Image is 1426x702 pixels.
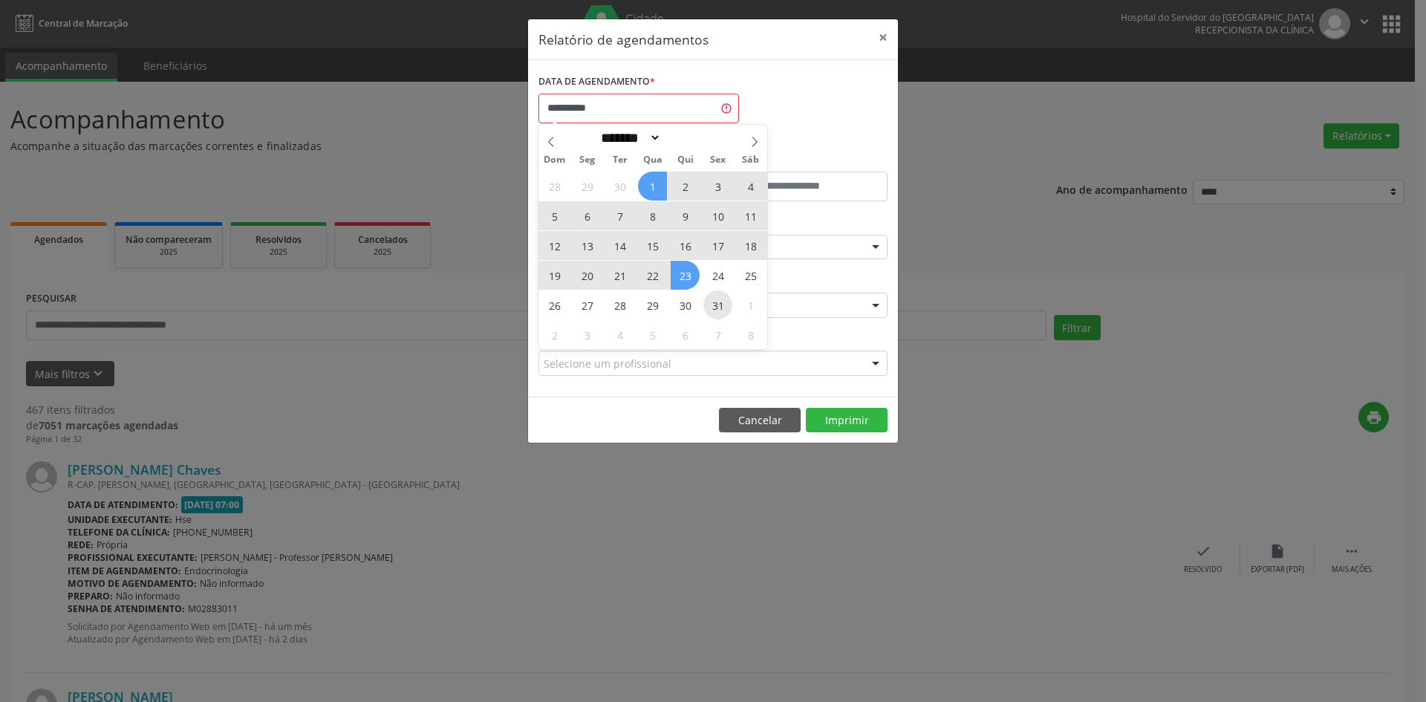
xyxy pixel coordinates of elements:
span: Outubro 13, 2025 [573,231,602,260]
span: Outubro 27, 2025 [573,290,602,319]
span: Outubro 17, 2025 [703,231,732,260]
span: Novembro 8, 2025 [736,320,765,349]
span: Outubro 8, 2025 [638,201,667,230]
span: Setembro 28, 2025 [540,172,569,201]
span: Outubro 31, 2025 [703,290,732,319]
span: Outubro 21, 2025 [605,261,634,290]
span: Outubro 4, 2025 [736,172,765,201]
span: Novembro 6, 2025 [671,320,700,349]
button: Cancelar [719,408,801,433]
span: Outubro 26, 2025 [540,290,569,319]
span: Outubro 16, 2025 [671,231,700,260]
span: Outubro 20, 2025 [573,261,602,290]
span: Outubro 7, 2025 [605,201,634,230]
span: Outubro 15, 2025 [638,231,667,260]
button: Close [868,19,898,56]
span: Outubro 10, 2025 [703,201,732,230]
span: Outubro 25, 2025 [736,261,765,290]
span: Setembro 29, 2025 [573,172,602,201]
span: Outubro 23, 2025 [671,261,700,290]
span: Outubro 29, 2025 [638,290,667,319]
span: Outubro 2, 2025 [671,172,700,201]
span: Qua [637,155,669,165]
span: Novembro 7, 2025 [703,320,732,349]
span: Selecione um profissional [544,356,671,371]
span: Qui [669,155,702,165]
span: Sáb [735,155,767,165]
span: Outubro 19, 2025 [540,261,569,290]
input: Year [661,130,710,146]
span: Outubro 18, 2025 [736,231,765,260]
span: Novembro 1, 2025 [736,290,765,319]
span: Outubro 5, 2025 [540,201,569,230]
span: Novembro 4, 2025 [605,320,634,349]
span: Outubro 1, 2025 [638,172,667,201]
span: Outubro 3, 2025 [703,172,732,201]
span: Outubro 22, 2025 [638,261,667,290]
span: Outubro 12, 2025 [540,231,569,260]
span: Outubro 14, 2025 [605,231,634,260]
select: Month [596,130,661,146]
span: Novembro 5, 2025 [638,320,667,349]
span: Setembro 30, 2025 [605,172,634,201]
span: Outubro 9, 2025 [671,201,700,230]
span: Novembro 3, 2025 [573,320,602,349]
span: Outubro 11, 2025 [736,201,765,230]
label: ATÉ [717,149,888,172]
span: Outubro 6, 2025 [573,201,602,230]
span: Outubro 30, 2025 [671,290,700,319]
span: Seg [571,155,604,165]
h5: Relatório de agendamentos [538,30,709,49]
span: Novembro 2, 2025 [540,320,569,349]
button: Imprimir [806,408,888,433]
span: Ter [604,155,637,165]
span: Outubro 24, 2025 [703,261,732,290]
span: Outubro 28, 2025 [605,290,634,319]
span: Sex [702,155,735,165]
span: Dom [538,155,571,165]
label: DATA DE AGENDAMENTO [538,71,655,94]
